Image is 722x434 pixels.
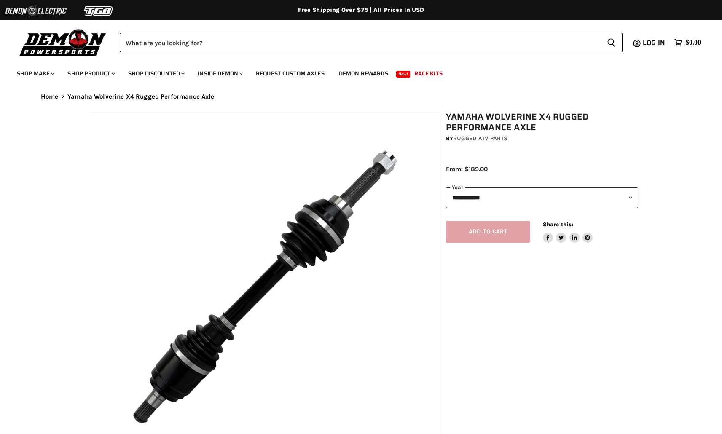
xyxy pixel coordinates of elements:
[446,165,488,173] span: From: $189.00
[333,65,395,82] a: Demon Rewards
[122,65,190,82] a: Shop Discounted
[408,65,449,82] a: Race Kits
[446,134,638,143] div: by
[11,62,699,82] ul: Main menu
[543,221,573,228] span: Share this:
[670,37,705,49] a: $0.00
[191,65,248,82] a: Inside Demon
[600,33,623,52] button: Search
[396,71,411,78] span: New!
[686,39,701,47] span: $0.00
[643,38,665,48] span: Log in
[67,93,214,100] span: Yamaha Wolverine X4 Rugged Performance Axle
[67,3,131,19] img: TGB Logo 2
[446,187,638,208] select: year
[17,27,109,57] img: Demon Powersports
[250,65,331,82] a: Request Custom Axles
[453,135,507,142] a: Rugged ATV Parts
[61,65,120,82] a: Shop Product
[120,33,623,52] form: Product
[120,33,600,52] input: Search
[639,39,670,47] a: Log in
[4,3,67,19] img: Demon Electric Logo 2
[11,65,59,82] a: Shop Make
[543,221,593,243] aside: Share this:
[446,112,638,133] h1: Yamaha Wolverine X4 Rugged Performance Axle
[24,93,698,100] nav: Breadcrumbs
[41,93,59,100] a: Home
[24,6,698,14] div: Free Shipping Over $75 | All Prices In USD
